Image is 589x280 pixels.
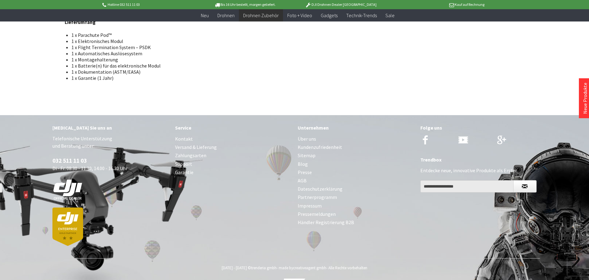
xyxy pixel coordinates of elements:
[71,32,327,38] li: 1 x Parachute Pod™
[52,179,83,200] img: white-dji-schweiz-logo-official_140x140.png
[287,12,312,18] span: Foto + Video
[420,124,537,132] div: Folge uns
[71,75,327,81] li: 1 x Garantie (1 Jahr)
[298,168,414,177] a: Presse
[239,9,283,22] a: Drohnen Zubehör
[71,69,327,75] li: 1 x Dokumentation (ASTM/EASA)
[582,83,588,114] a: Neue Produkte
[420,167,537,174] p: Entdecke neue, innovative Produkte als Erster.
[175,135,292,143] a: Kontakt
[52,208,83,246] img: dji-partner-enterprise_goldLoJgYOWPUIEBO.png
[243,12,279,18] span: Drohnen Zubehör
[175,160,292,168] a: Support
[298,185,414,193] a: Dateschutzerklärung
[298,218,414,227] a: Händler Registrierung B2B
[420,180,514,192] input: Ihre E-Mail Adresse
[389,1,484,8] p: Kauf auf Rechnung
[298,124,414,132] div: Unternehmen
[283,9,316,22] a: Foto + Video
[293,265,326,270] a: creativeagent gmbh
[71,63,327,69] li: 1 x Batterie(n) für das elektronische Modul
[251,265,277,270] a: trenderia gmbh
[52,124,169,132] div: [MEDICAL_DATA] Sie uns an
[52,157,87,164] a: 032 511 11 03
[213,9,239,22] a: Drohnen
[71,38,327,44] li: 1 x Elektronisches Modul
[298,193,414,201] a: Partnerprogramm
[321,12,338,18] span: Gadgets
[298,151,414,160] a: Sitemap
[175,151,292,160] a: Zahlungsarten
[298,143,414,151] a: Kundenzufriedenheit
[52,135,169,246] p: Telefonische Unterstützung und Beratung unter: Di - Fr: 08:30 - 11.30, 14.00 - 16.30 Uhr
[197,9,213,22] a: Neu
[71,50,327,56] li: 1 x Automatisches Auslösesystem
[197,1,293,8] p: Bis 16 Uhr bestellt, morgen geliefert.
[71,56,327,63] li: 1 x Montagehalterung
[346,12,377,18] span: Technik-Trends
[513,180,537,192] button: Newsletter abonnieren
[217,12,235,18] span: Drohnen
[298,210,414,218] a: Pressemeldungen
[385,12,395,18] span: Sale
[175,124,292,132] div: Service
[298,202,414,210] a: Impressum
[298,177,414,185] a: AGB
[201,12,209,18] span: Neu
[175,168,292,177] a: Garantie
[71,44,327,50] li: 1 x Flight Termination System – PSDK
[298,160,414,168] a: Blog
[101,1,197,8] p: Hotline 032 511 11 03
[381,9,399,22] a: Sale
[342,9,381,22] a: Technik-Trends
[65,19,96,25] strong: Lieferumfang
[54,265,535,270] div: [DATE] - [DATE] © - made by - Alle Rechte vorbehalten
[420,156,537,164] div: Trendbox
[316,9,342,22] a: Gadgets
[175,143,292,151] a: Versand & Lieferung
[293,1,388,8] p: DJI Drohnen Dealer [GEOGRAPHIC_DATA]
[298,135,414,143] a: Über uns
